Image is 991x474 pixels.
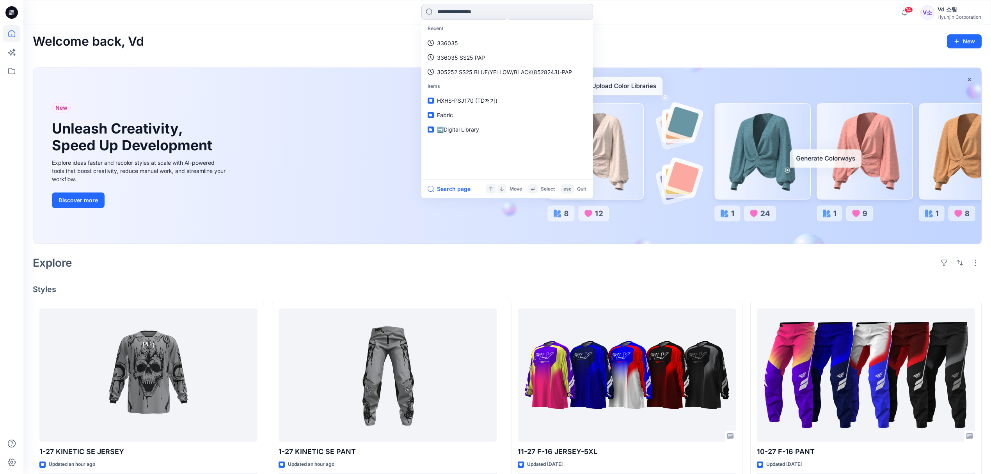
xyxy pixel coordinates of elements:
[541,185,555,193] p: Select
[437,53,485,61] p: 336035 SS25 PAP
[52,159,227,183] div: Explore ideas faster and recolor styles at scale with AI-powered tools that boost creativity, red...
[947,34,982,48] button: New
[39,446,258,457] p: 1-27 KINETIC SE JERSEY
[428,184,471,194] button: Search page
[437,68,572,76] p: 305252 SS25 BLUE/YELLOW/BLACK(8528243)-PAP
[437,112,453,118] span: Fabric
[920,5,934,20] div: V소
[279,446,497,457] p: 1-27 KINETIC SE PANT
[423,36,591,50] a: 336035
[423,79,591,93] p: Items
[55,103,67,112] span: New
[510,185,522,193] p: Move
[437,97,497,104] span: HXHS-PSJ170 (TD저가)
[766,460,802,469] p: Updated [DATE]
[518,308,736,442] a: 11-27 F-16 JERSEY-5XL
[33,257,72,269] h2: Explore
[938,14,981,20] div: Hyunjin Corporation
[423,50,591,64] a: 336035 SS25 PAP
[904,7,913,13] span: 14
[423,21,591,36] p: Recent
[33,285,982,294] h4: Styles
[757,308,975,442] a: 10-27 F-16 PANT
[33,34,144,49] h2: Welcome back, Vd
[52,192,227,208] a: Discover more
[577,185,586,193] p: Quit
[757,446,975,457] p: 10-27 F-16 PANT
[437,39,458,47] p: 336035
[518,446,736,457] p: 11-27 F-16 JERSEY-5XL
[52,192,105,208] button: Discover more
[437,126,479,133] span: ➡️Digital Library
[938,5,981,14] div: Vd 소팀
[288,460,334,469] p: Updated an hour ago
[423,64,591,79] a: 305252 SS25 BLUE/YELLOW/BLACK(8528243)-PAP
[49,460,95,469] p: Updated an hour ago
[423,93,591,108] a: HXHS-PSJ170 (TD저가)
[563,185,572,193] p: esc
[279,308,497,442] a: 1-27 KINETIC SE PANT
[52,120,216,154] h1: Unleash Creativity, Speed Up Development
[423,108,591,122] a: Fabric
[527,460,563,469] p: Updated [DATE]
[39,308,258,442] a: 1-27 KINETIC SE JERSEY
[423,122,591,137] a: ➡️Digital Library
